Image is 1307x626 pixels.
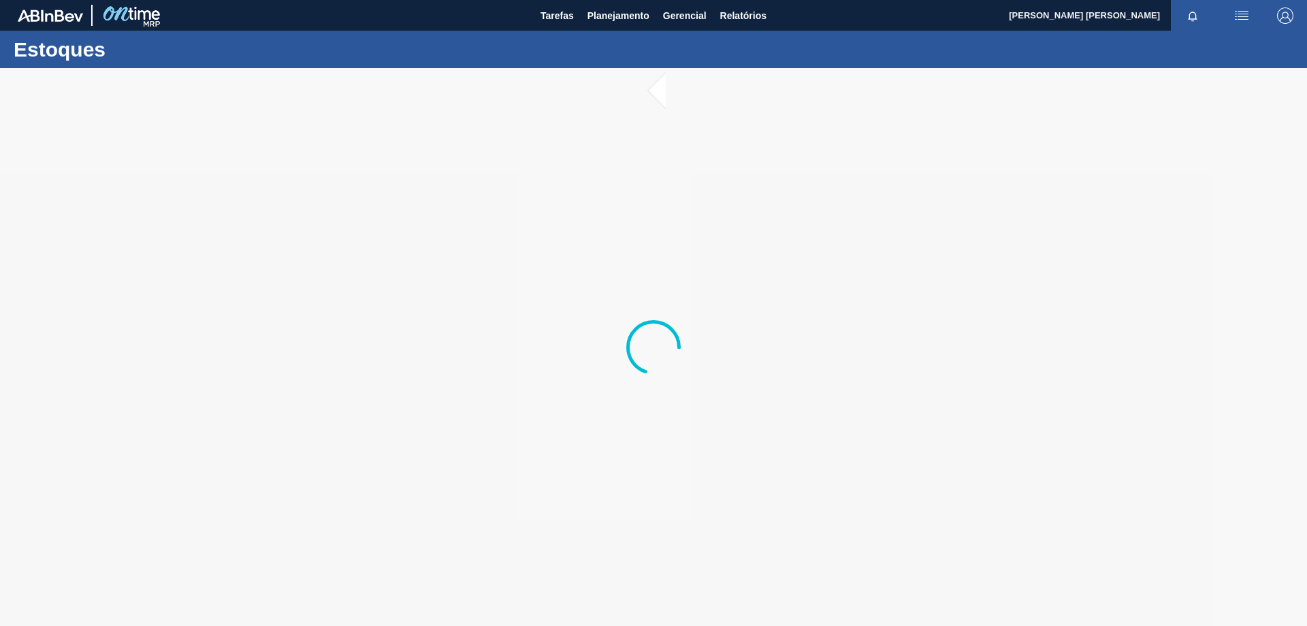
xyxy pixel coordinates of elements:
button: Notificações [1171,6,1214,25]
span: Planejamento [587,7,649,24]
img: TNhmsLtSVTkK8tSr43FrP2fwEKptu5GPRR3wAAAABJRU5ErkJggg== [18,10,83,22]
span: Tarefas [540,7,574,24]
img: Logout [1277,7,1293,24]
h1: Estoques [14,42,255,57]
span: Gerencial [663,7,707,24]
span: Relatórios [720,7,767,24]
img: userActions [1233,7,1250,24]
